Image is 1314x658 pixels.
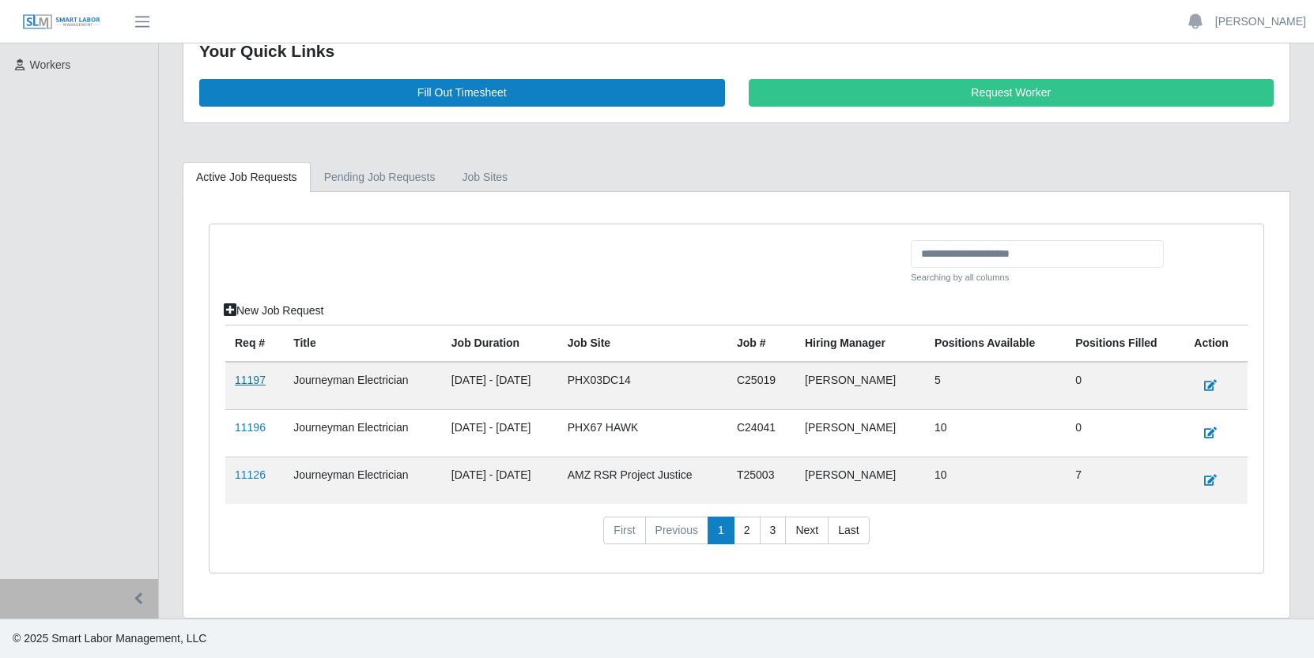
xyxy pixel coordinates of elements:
td: 10 [925,409,1066,457]
td: 0 [1066,362,1184,410]
a: 11126 [235,468,266,481]
td: T25003 [727,457,795,504]
th: Positions Filled [1066,325,1184,362]
td: C25019 [727,362,795,410]
a: Fill Out Timesheet [199,79,725,107]
a: 3 [760,517,787,545]
a: 11196 [235,421,266,434]
td: AMZ RSR Project Justice [558,457,727,504]
img: SLM Logo [22,13,101,31]
th: Action [1184,325,1248,362]
a: 2 [734,517,761,545]
a: job sites [449,162,522,193]
td: Journeyman Electrician [284,457,442,504]
td: [PERSON_NAME] [795,362,925,410]
a: 11197 [235,374,266,386]
td: 7 [1066,457,1184,504]
th: Hiring Manager [795,325,925,362]
th: Title [284,325,442,362]
td: Journeyman Electrician [284,409,442,457]
td: 5 [925,362,1066,410]
th: Req # [225,325,284,362]
td: [DATE] - [DATE] [442,362,558,410]
td: [DATE] - [DATE] [442,457,558,504]
th: job site [558,325,727,362]
th: Positions Available [925,325,1066,362]
a: Pending Job Requests [311,162,449,193]
td: 10 [925,457,1066,504]
a: [PERSON_NAME] [1215,13,1306,30]
td: 0 [1066,409,1184,457]
a: Last [828,517,869,545]
a: Request Worker [749,79,1274,107]
nav: pagination [225,517,1248,558]
a: New Job Request [213,297,334,325]
td: PHX67 HAWK [558,409,727,457]
small: Searching by all columns [911,271,1164,284]
a: 1 [708,517,734,545]
td: [DATE] - [DATE] [442,409,558,457]
span: Workers [30,58,71,71]
th: Job # [727,325,795,362]
td: C24041 [727,409,795,457]
td: Journeyman Electrician [284,362,442,410]
th: Job Duration [442,325,558,362]
td: PHX03DC14 [558,362,727,410]
a: Next [785,517,829,545]
a: Active Job Requests [183,162,311,193]
span: © 2025 Smart Labor Management, LLC [13,632,206,645]
td: [PERSON_NAME] [795,409,925,457]
div: Your Quick Links [199,39,1274,64]
td: [PERSON_NAME] [795,457,925,504]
